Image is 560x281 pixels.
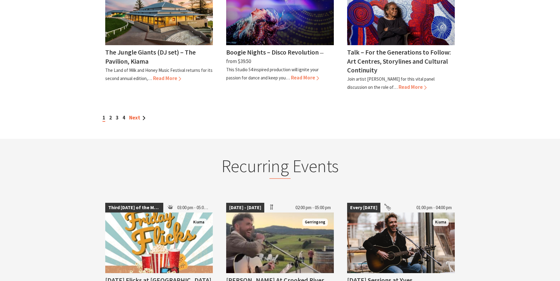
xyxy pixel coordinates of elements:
[347,212,455,273] img: James Burton
[226,203,264,212] span: [DATE] - [DATE]
[292,203,334,212] span: 02:00 pm - 05:00 pm
[413,203,455,212] span: 01:00 pm - 04:00 pm
[347,203,380,212] span: Every [DATE]
[191,219,207,226] span: Kiama
[105,67,213,81] p: The Land of Milk and Honey Music Festival returns for its second annual edition,…
[122,114,125,121] a: 4
[399,84,427,90] span: Read More
[291,74,319,81] span: Read More
[302,219,328,226] span: Gerringong
[129,114,145,121] a: Next
[226,49,324,64] span: ⁠— from $39.50
[226,67,319,81] p: This Studio 54 inspired production will ignite your passion for dance and keep you…
[226,48,319,56] h4: Boogie Nights – Disco Revolution
[347,48,451,74] h4: Talk – For the Generations to Follow: Art Centres, Storylines and Cultural Continuity
[161,156,399,179] h2: Recurring Events
[105,48,196,65] h4: The Jungle Giants (DJ set) – The Pavilion, Kiama
[433,219,449,226] span: Kiama
[226,212,334,273] img: James Burton
[103,114,105,122] span: 1
[109,114,112,121] a: 2
[116,114,119,121] a: 3
[347,76,435,90] p: Join artist [PERSON_NAME] for this vital panel discussion on the role of…
[174,203,213,212] span: 03:00 pm - 05:00 pm
[105,203,163,212] span: Third [DATE] of the Month
[153,75,181,82] span: Read More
